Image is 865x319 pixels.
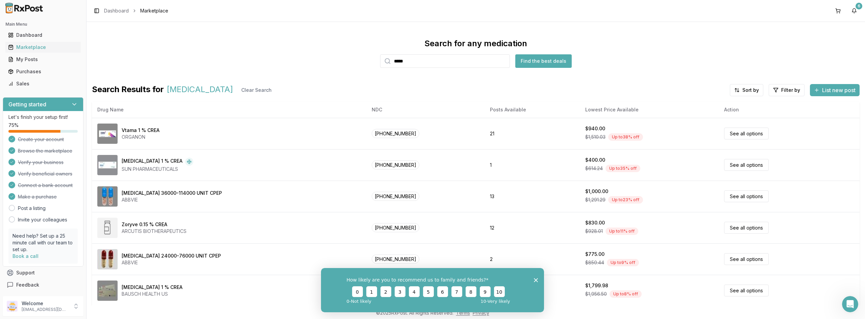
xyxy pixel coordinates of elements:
img: Zoryve 0.15 % CREA [97,218,118,238]
a: Dashboard [104,7,129,14]
div: Up to 38 % off [608,133,643,141]
a: Invite your colleagues [18,216,67,223]
span: [MEDICAL_DATA] [167,84,233,96]
a: See all options [724,285,769,296]
a: My Posts [5,53,81,65]
button: My Posts [3,54,83,65]
span: Sort by [742,87,759,94]
button: Clear Search [236,84,277,96]
div: Up to 9 % off [607,259,639,266]
div: $940.00 [585,125,605,132]
span: Verify beneficial owners [18,170,72,177]
img: User avatar [7,301,18,312]
th: Drug Name [92,102,366,118]
a: Dashboard [5,29,81,41]
p: [EMAIL_ADDRESS][DOMAIN_NAME] [22,307,69,312]
button: Purchases [3,66,83,77]
td: 13 [485,181,579,212]
td: 21 [485,118,579,149]
td: 1 [485,149,579,181]
span: List new post [822,86,856,94]
div: Sales [8,80,78,87]
div: $400.00 [585,157,605,163]
p: Welcome [22,300,69,307]
img: RxPost Logo [3,3,46,14]
div: $1,799.98 [585,282,608,289]
a: Post a listing [18,205,46,212]
span: $850.44 [585,259,604,266]
span: 75 % [8,122,19,129]
div: My Posts [8,56,78,63]
span: $928.01 [585,228,603,235]
div: Up to 11 % off [605,228,638,235]
div: ARCUTIS BIOTHERAPEUTICS [122,228,187,235]
th: Lowest Price Available [580,102,719,118]
th: NDC [366,102,485,118]
img: Noritate 1 % CREA [97,281,118,301]
a: See all options [724,222,769,234]
a: Sales [5,78,81,90]
span: $1,291.29 [585,196,605,203]
span: Filter by [781,87,800,94]
span: Search Results for [92,84,164,96]
button: Support [3,267,83,279]
div: ABBVIE [122,259,221,266]
div: 6 [856,3,862,9]
th: Action [719,102,860,118]
div: Search for any medication [424,38,527,49]
nav: breadcrumb [104,7,168,14]
a: Marketplace [5,41,81,53]
div: Zoryve 0.15 % CREA [122,221,167,228]
div: [MEDICAL_DATA] 1 % CREA [122,158,182,166]
div: Purchases [8,68,78,75]
span: [PHONE_NUMBER] [372,223,419,232]
div: ORGANON [122,134,159,140]
a: Purchases [5,65,81,78]
span: $1,956.50 [585,291,607,297]
h2: Main Menu [5,22,81,27]
button: List new post [810,84,860,96]
button: Dashboard [3,30,83,41]
div: Marketplace [8,44,78,51]
a: List new post [810,87,860,94]
span: Marketplace [140,7,168,14]
img: Vtama 1 % CREA [97,124,118,144]
span: $1,510.03 [585,134,605,140]
div: BAUSCH HEALTH US [122,291,182,297]
iframe: Survey from RxPost [321,268,544,312]
img: Creon 36000-114000 UNIT CPEP [97,186,118,207]
iframe: Intercom live chat [842,296,858,312]
button: 6 [849,5,860,16]
span: Browse the marketplace [18,148,72,154]
button: Feedback [3,279,83,291]
div: $1,000.00 [585,188,608,195]
span: [PHONE_NUMBER] [372,160,419,169]
a: Privacy [473,310,489,316]
a: See all options [724,190,769,202]
span: [PHONE_NUMBER] [372,192,419,201]
span: Feedback [16,282,39,288]
div: ABBVIE [122,196,222,203]
span: $614.24 [585,165,603,172]
img: Winlevi 1 % CREA [97,155,118,175]
span: [PHONE_NUMBER] [372,129,419,138]
div: Up to 23 % off [608,196,643,204]
td: 12 [485,212,579,243]
th: Posts Available [485,102,579,118]
a: Book a call [13,253,39,259]
button: Sales [3,78,83,89]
